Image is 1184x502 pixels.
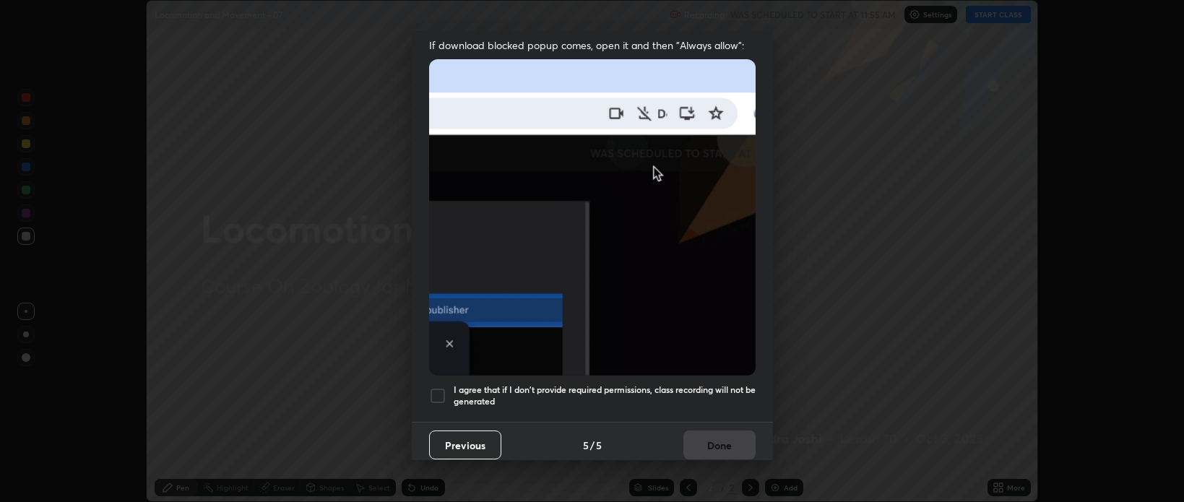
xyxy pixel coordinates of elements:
[429,59,756,375] img: downloads-permission-blocked.gif
[583,438,589,453] h4: 5
[429,38,756,52] span: If download blocked popup comes, open it and then "Always allow":
[429,430,501,459] button: Previous
[454,384,756,407] h5: I agree that if I don't provide required permissions, class recording will not be generated
[590,438,595,453] h4: /
[596,438,602,453] h4: 5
